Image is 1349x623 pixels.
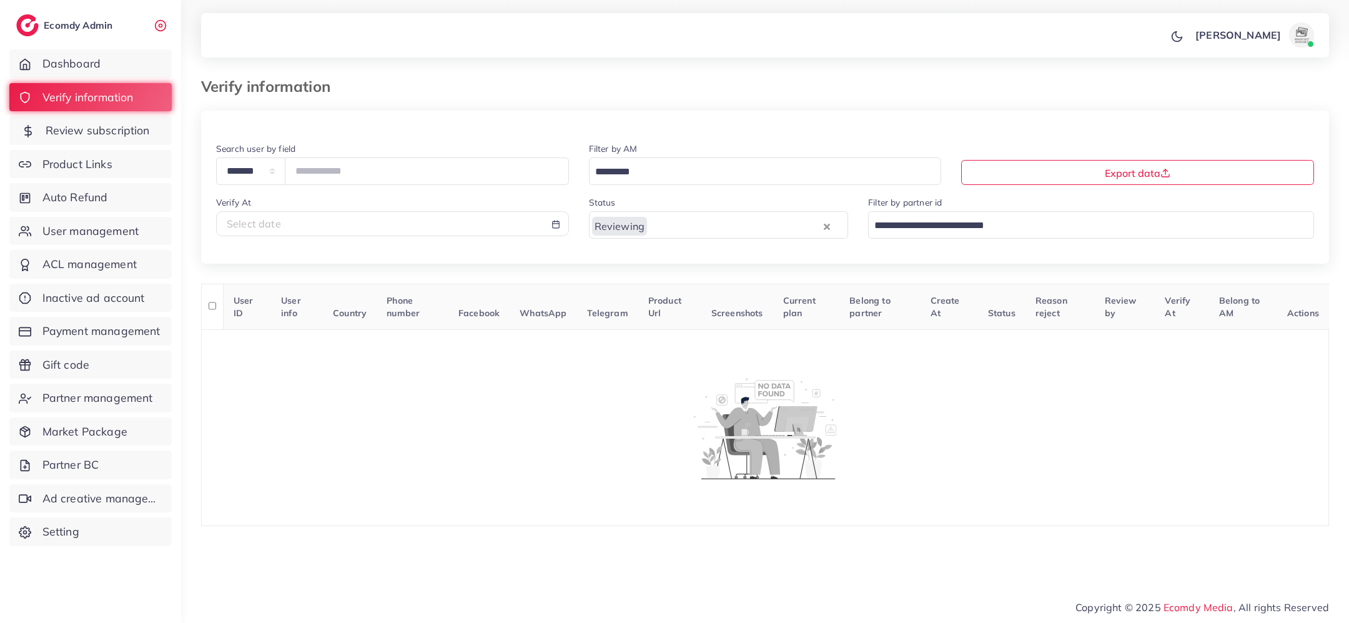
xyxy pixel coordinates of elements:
[9,484,172,513] a: Ad creative management
[870,216,1298,236] input: Search for option
[9,451,172,479] a: Partner BC
[1105,167,1170,179] span: Export data
[333,307,367,319] span: Country
[589,142,638,155] label: Filter by AM
[9,417,172,446] a: Market Package
[42,290,145,306] span: Inactive ad account
[1233,600,1329,615] span: , All rights Reserved
[9,183,172,212] a: Auto Refund
[42,491,162,507] span: Ad creative management
[42,56,101,72] span: Dashboard
[216,196,251,209] label: Verify At
[281,295,301,319] span: User info
[387,295,420,319] span: Phone number
[591,162,926,182] input: Search for option
[42,189,108,206] span: Auto Refund
[589,211,849,238] div: Search for option
[783,295,816,319] span: Current plan
[458,307,500,319] span: Facebook
[42,457,99,473] span: Partner BC
[42,524,79,540] span: Setting
[9,49,172,78] a: Dashboard
[520,307,566,319] span: WhatsApp
[42,256,137,272] span: ACL management
[234,295,254,319] span: User ID
[694,377,836,479] img: No account
[1287,307,1319,319] span: Actions
[592,217,647,236] span: Reviewing
[648,216,821,236] input: Search for option
[9,116,172,145] a: Review subscription
[9,351,172,379] a: Gift code
[1105,295,1137,319] span: Review by
[9,217,172,246] a: User management
[1219,295,1260,319] span: Belong to AM
[216,142,295,155] label: Search user by field
[1164,601,1233,614] a: Ecomdy Media
[648,295,681,319] span: Product Url
[16,14,116,36] a: logoEcomdy Admin
[16,14,39,36] img: logo
[849,295,890,319] span: Belong to partner
[1165,295,1190,319] span: Verify At
[42,89,134,106] span: Verify information
[9,317,172,346] a: Payment management
[1188,22,1319,47] a: [PERSON_NAME]avatar
[931,295,960,319] span: Create At
[42,323,161,339] span: Payment management
[868,211,1314,238] div: Search for option
[587,307,628,319] span: Telegram
[227,217,281,230] span: Select date
[46,122,150,139] span: Review subscription
[824,219,830,233] button: Clear Selected
[44,19,116,31] h2: Ecomdy Admin
[9,250,172,279] a: ACL management
[42,223,139,239] span: User management
[9,150,172,179] a: Product Links
[9,83,172,112] a: Verify information
[42,357,89,373] span: Gift code
[868,196,942,209] label: Filter by partner id
[589,196,616,209] label: Status
[1195,27,1281,42] p: [PERSON_NAME]
[1289,22,1314,47] img: avatar
[42,156,112,172] span: Product Links
[9,517,172,546] a: Setting
[961,160,1314,185] button: Export data
[9,284,172,312] a: Inactive ad account
[1035,295,1067,319] span: Reason reject
[42,390,153,406] span: Partner management
[42,424,127,440] span: Market Package
[9,384,172,412] a: Partner management
[201,77,340,96] h3: Verify information
[711,307,763,319] span: Screenshots
[589,157,942,184] div: Search for option
[988,307,1015,319] span: Status
[1075,600,1329,615] span: Copyright © 2025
